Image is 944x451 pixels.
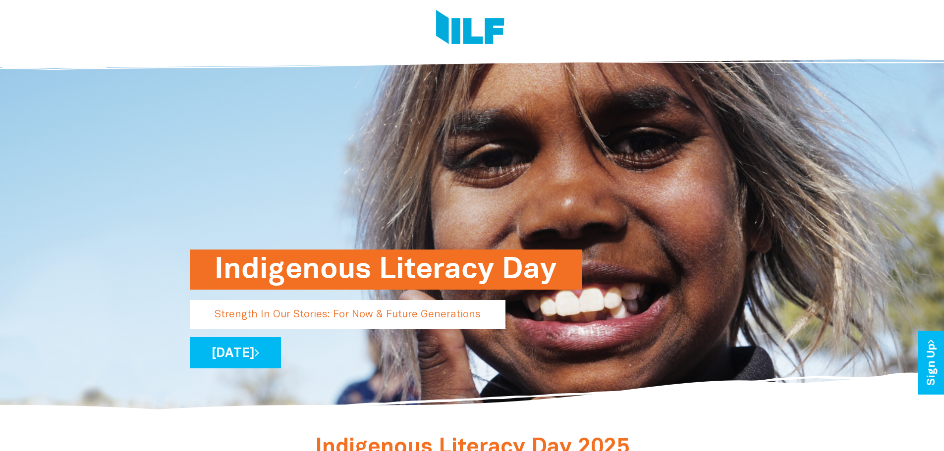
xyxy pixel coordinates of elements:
a: [DATE] [190,337,281,368]
img: Logo [436,10,504,47]
p: Strength In Our Stories: For Now & Future Generations [190,300,505,329]
h1: Indigenous Literacy Day [215,250,557,290]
